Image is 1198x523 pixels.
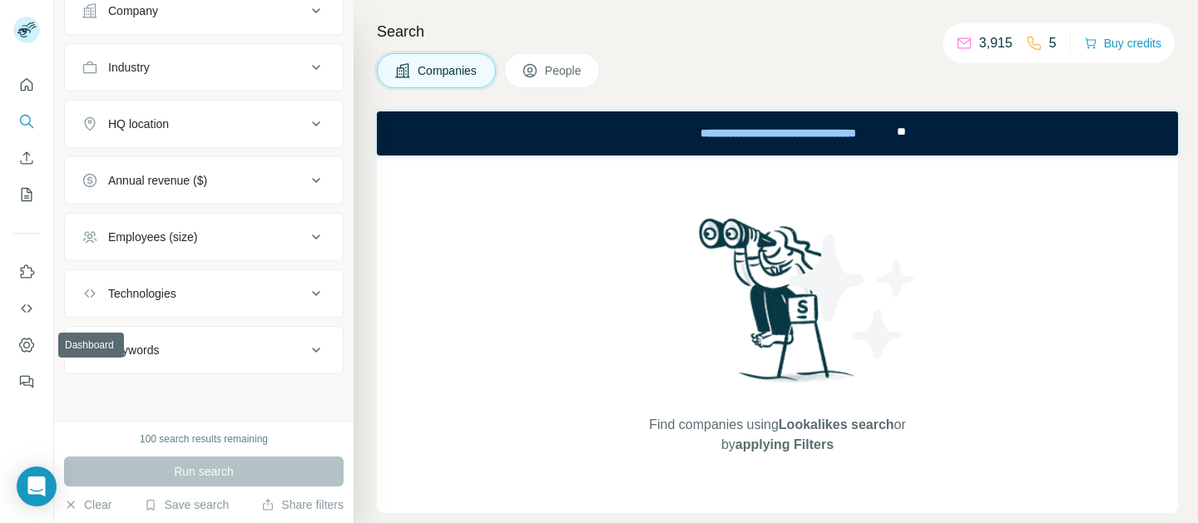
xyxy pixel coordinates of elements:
[13,330,40,360] button: Dashboard
[735,437,834,451] span: applying Filters
[778,222,928,372] img: Surfe Illustration - Stars
[140,432,268,447] div: 100 search results remaining
[779,417,894,432] span: Lookalikes search
[418,62,478,79] span: Companies
[144,496,229,513] button: Save search
[65,47,343,87] button: Industry
[64,496,111,513] button: Clear
[65,274,343,313] button: Technologies
[108,172,207,189] div: Annual revenue ($)
[13,367,40,397] button: Feedback
[979,33,1012,53] p: 3,915
[108,116,169,132] div: HQ location
[261,496,344,513] button: Share filters
[13,257,40,287] button: Use Surfe on LinkedIn
[108,2,158,19] div: Company
[108,342,159,358] div: Keywords
[691,214,864,399] img: Surfe Illustration - Woman searching with binoculars
[13,106,40,136] button: Search
[13,180,40,210] button: My lists
[65,160,343,200] button: Annual revenue ($)
[108,285,176,302] div: Technologies
[108,59,150,76] div: Industry
[17,466,57,506] div: Open Intercom Messenger
[377,20,1178,43] h4: Search
[65,330,343,370] button: Keywords
[65,217,343,257] button: Employees (size)
[13,70,40,100] button: Quick start
[545,62,583,79] span: People
[108,229,197,245] div: Employees (size)
[13,294,40,323] button: Use Surfe API
[1084,32,1161,55] button: Buy credits
[65,104,343,144] button: HQ location
[377,111,1178,155] iframe: Banner
[13,143,40,173] button: Enrich CSV
[1049,33,1057,53] p: 5
[644,415,910,455] span: Find companies using or by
